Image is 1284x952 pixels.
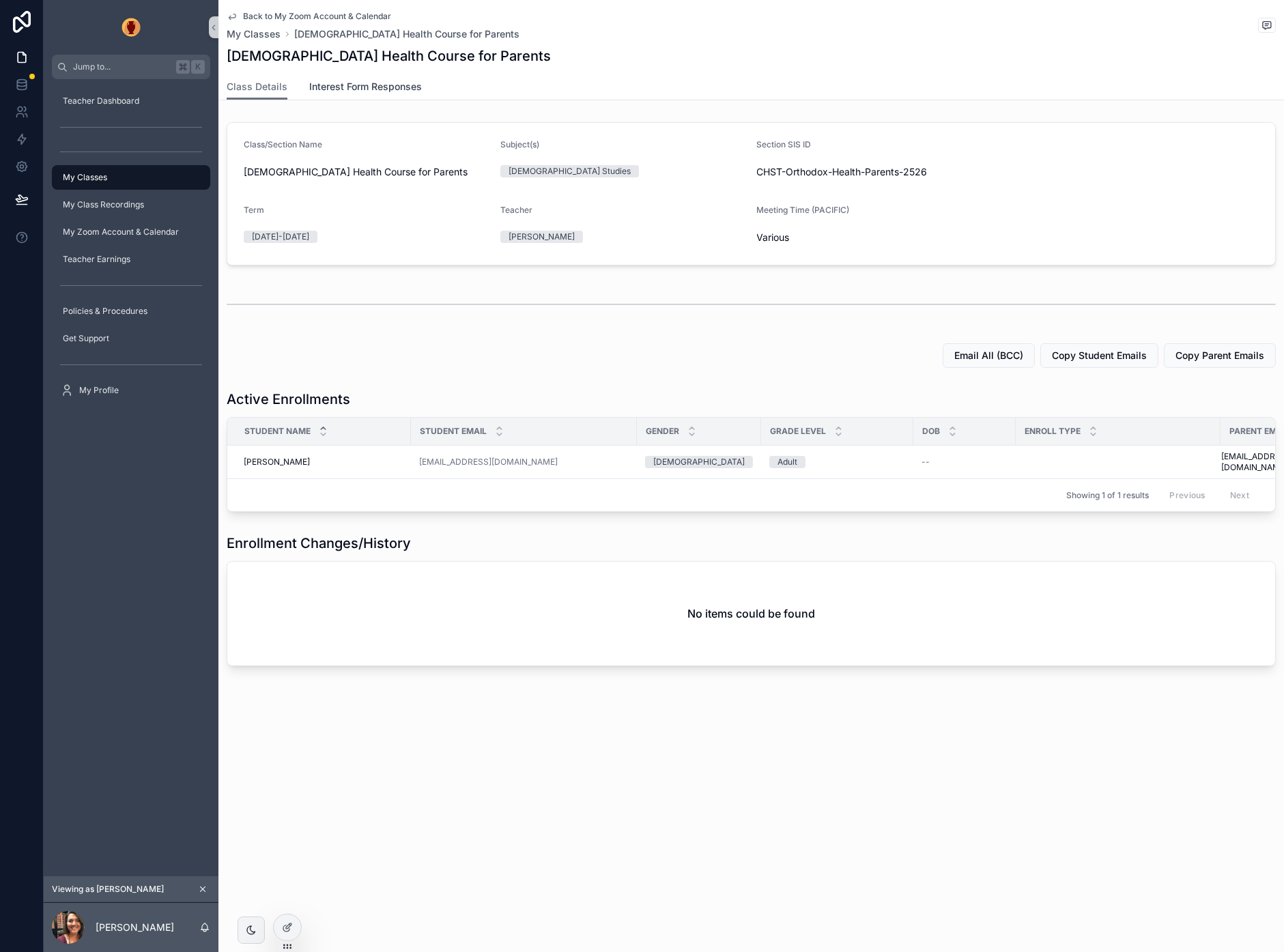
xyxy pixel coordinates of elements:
[52,326,210,351] a: Get Support
[73,61,171,72] span: Jump to...
[63,199,144,210] span: My Class Recordings
[244,205,264,215] span: Term
[63,306,147,317] span: Policies & Procedures
[227,74,287,100] a: Class Details
[757,205,850,215] span: Meeting Time (PACIFIC)
[120,16,142,38] img: App logo
[192,61,203,72] span: K
[757,139,812,149] span: Section SIS ID
[653,456,745,468] div: [DEMOGRAPHIC_DATA]
[52,89,210,113] a: Teacher Dashboard
[1040,343,1158,368] button: Copy Student Emails
[44,79,218,420] div: scrollable content
[777,456,797,468] div: Adult
[252,231,309,243] div: [DATE]-[DATE]
[63,96,139,106] span: Teacher Dashboard
[227,27,281,41] a: My Classes
[52,220,210,244] a: My Zoom Account & Calendar
[79,385,119,396] span: My Profile
[244,426,311,437] span: Student Name
[243,11,391,22] span: Back to My Zoom Account & Calendar
[419,457,558,467] a: [EMAIL_ADDRESS][DOMAIN_NAME]
[770,426,826,437] span: Grade Level
[52,55,210,79] button: Jump to...K
[63,333,109,344] span: Get Support
[1025,426,1081,437] span: Enroll Type
[244,457,403,467] a: [PERSON_NAME]
[52,378,210,403] a: My Profile
[52,299,210,323] a: Policies & Procedures
[645,456,753,468] a: [DEMOGRAPHIC_DATA]
[52,247,210,272] a: Teacher Earnings
[1164,343,1276,368] button: Copy Parent Emails
[309,80,422,93] span: Interest Form Responses
[757,231,1003,244] span: Various
[96,921,174,934] p: [PERSON_NAME]
[52,884,164,895] span: Viewing as [PERSON_NAME]
[922,426,940,437] span: DOB
[922,457,930,467] span: --
[420,426,487,437] span: Student Email
[227,534,411,553] h1: Enrollment Changes/History
[687,605,815,622] h2: No items could be found
[244,139,322,149] span: Class/Section Name
[309,74,422,102] a: Interest Form Responses
[509,231,575,243] div: [PERSON_NAME]
[1066,490,1149,501] span: Showing 1 of 1 results
[227,390,350,409] h1: Active Enrollments
[227,80,287,93] span: Class Details
[63,254,130,265] span: Teacher Earnings
[509,165,631,177] div: [DEMOGRAPHIC_DATA] Studies
[294,27,519,41] a: [DEMOGRAPHIC_DATA] Health Course for Parents
[500,139,539,149] span: Subject(s)
[1175,349,1264,362] span: Copy Parent Emails
[646,426,679,437] span: Gender
[52,165,210,190] a: My Classes
[227,11,391,22] a: Back to My Zoom Account & Calendar
[419,457,629,467] a: [EMAIL_ADDRESS][DOMAIN_NAME]
[244,165,489,179] span: [DEMOGRAPHIC_DATA] Health Course for Parents
[52,192,210,217] a: My Class Recordings
[943,343,1035,368] button: Email All (BCC)
[500,205,532,215] span: Teacher
[1052,349,1147,362] span: Copy Student Emails
[63,172,107,183] span: My Classes
[227,46,551,66] h1: [DEMOGRAPHIC_DATA] Health Course for Parents
[63,227,179,237] span: My Zoom Account & Calendar
[769,456,905,468] a: Adult
[954,349,1023,362] span: Email All (BCC)
[244,457,310,467] span: [PERSON_NAME]
[922,457,1008,467] a: --
[757,165,1259,179] span: CHST-Orthodox-Health-Parents-2526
